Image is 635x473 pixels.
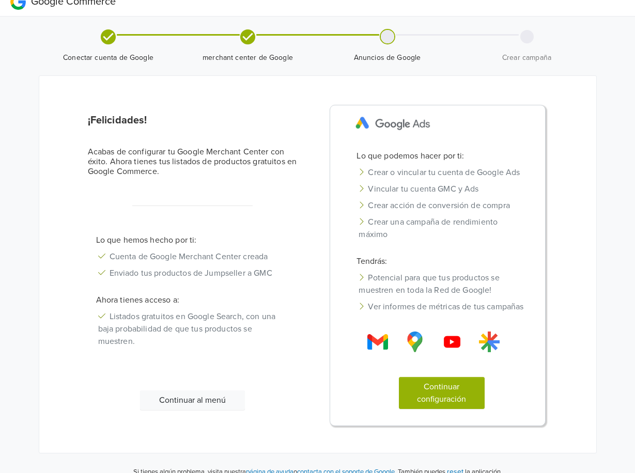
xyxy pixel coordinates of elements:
span: Conectar cuenta de Google [43,53,174,63]
li: Potencial para que tus productos se muestren en toda la Red de Google! [348,270,535,298]
p: Lo que podemos hacer por ti: [348,150,535,162]
li: Crear una campaña de rendimiento máximo [348,214,535,243]
h5: ¡Felicidades! [88,114,298,127]
p: Ahora tienes acceso a: [88,294,298,306]
p: Lo que hemos hecho por ti: [88,234,298,246]
button: Continuar configuración [399,377,485,409]
button: Continuar al menú [140,390,245,410]
img: Gmail Logo [479,332,500,352]
p: Tendrás: [348,255,535,267]
li: Enviado tus productos de Jumpseller a GMC [88,265,298,281]
li: Ver informes de métricas de tus campañas [348,298,535,315]
img: Gmail Logo [442,332,462,352]
span: merchant center de Google [182,53,314,63]
img: Gmail Logo [405,332,425,352]
li: Crear o vincular tu cuenta de Google Ads [348,164,535,181]
span: Crear campaña [461,53,593,63]
li: Crear acción de conversión de compra [348,197,535,214]
span: Anuncios de Google [322,53,453,63]
li: Vincular tu cuenta GMC y Ads [348,181,535,197]
li: Listados gratuitos en Google Search, con una baja probabilidad de que tus productos se muestren. [88,308,298,350]
img: Gmail Logo [367,332,388,352]
img: Google Ads Logo [348,109,438,137]
h6: Acabas de configurar tu Google Merchant Center con éxito. Ahora tienes tus listados de productos ... [88,147,298,177]
li: Cuenta de Google Merchant Center creada [88,248,298,265]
